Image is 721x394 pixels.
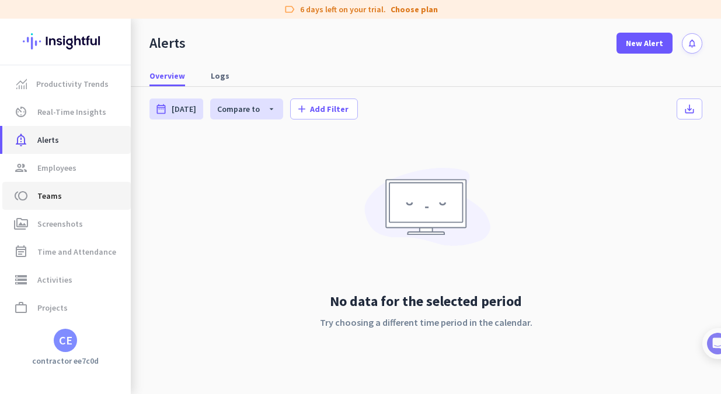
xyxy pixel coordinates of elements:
a: perm_mediaScreenshots [2,210,131,238]
button: notifications [682,33,702,54]
span: Add Filter [310,103,349,115]
img: No data [359,159,493,263]
i: arrow_drop_down [260,104,276,114]
div: Alerts [149,34,186,52]
a: av_timerReal-Time Insights [2,98,131,126]
a: work_outlineProjects [2,294,131,322]
span: Activities [37,273,72,287]
div: CE [59,335,72,346]
a: data_usageReportsexpand_more [2,322,131,350]
button: expand_more [100,325,121,346]
button: New Alert [616,33,673,54]
i: event_note [14,245,28,259]
a: menu-itemProductivity Trends [2,70,131,98]
i: label [284,3,295,15]
span: [DATE] [172,103,196,115]
i: group [14,161,28,175]
span: Alerts [37,133,59,147]
img: menu-item [16,79,27,89]
span: New Alert [626,37,663,49]
i: toll [14,189,28,203]
i: save_alt [684,103,695,115]
i: notifications [687,38,697,48]
i: work_outline [14,301,28,315]
img: Insightful logo [23,19,108,64]
a: groupEmployees [2,154,131,182]
span: Projects [37,301,68,315]
span: Logs [211,70,229,82]
a: event_noteTime and Attendance [2,238,131,266]
span: Productivity Trends [36,77,109,91]
i: storage [14,273,28,287]
i: av_timer [14,105,28,119]
span: Overview [149,70,185,82]
a: Choose plan [391,3,438,15]
a: storageActivities [2,266,131,294]
span: Time and Attendance [37,245,116,259]
span: Compare to [217,104,260,114]
button: addAdd Filter [290,98,358,119]
i: date_range [155,103,167,115]
h2: No data for the selected period [320,292,532,311]
i: notification_important [14,133,28,147]
span: Real-Time Insights [37,105,106,119]
button: save_alt [677,98,702,119]
span: Employees [37,161,76,175]
i: perm_media [14,217,28,231]
span: Teams [37,189,62,203]
i: add [296,103,308,115]
p: Try choosing a different time period in the calendar. [320,315,532,329]
a: tollTeams [2,182,131,210]
a: notification_importantAlerts [2,126,131,154]
span: Screenshots [37,217,83,231]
